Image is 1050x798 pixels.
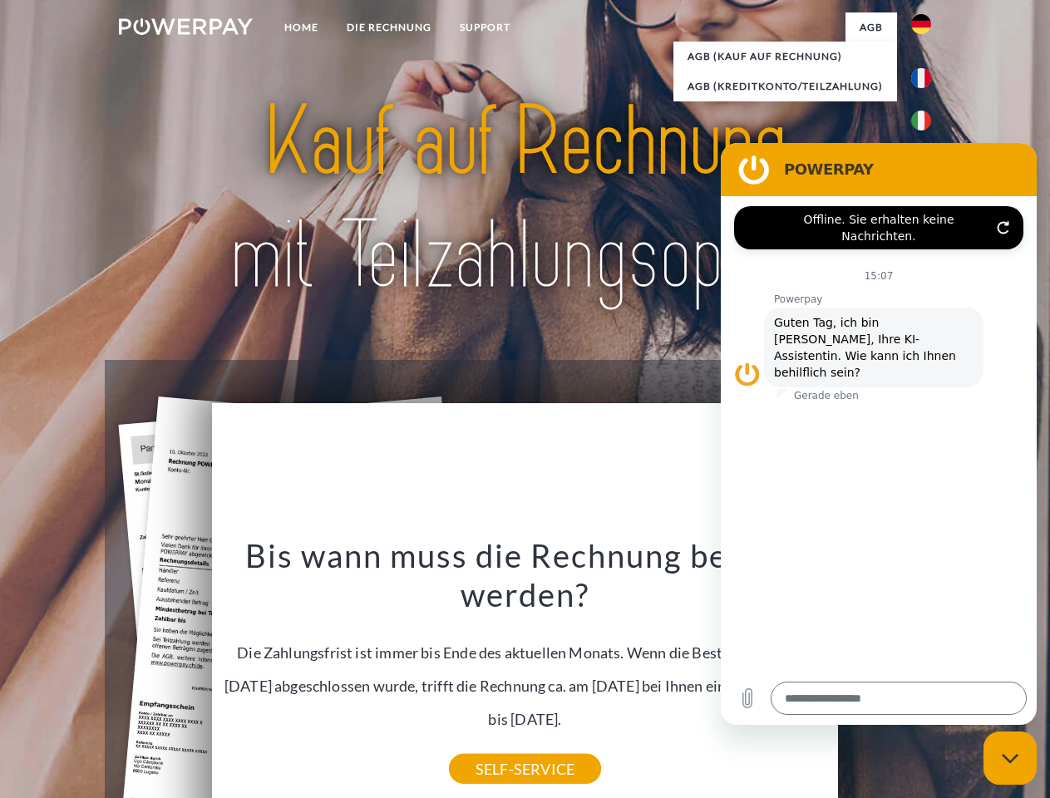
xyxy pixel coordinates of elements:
img: title-powerpay_de.svg [159,80,891,318]
img: it [911,111,931,131]
img: de [911,14,931,34]
iframe: Schaltfläche zum Öffnen des Messaging-Fensters; Konversation läuft [983,731,1037,785]
img: logo-powerpay-white.svg [119,18,253,35]
div: Die Zahlungsfrist ist immer bis Ende des aktuellen Monats. Wenn die Bestellung z.B. am [DATE] abg... [222,535,829,769]
img: fr [911,68,931,88]
h3: Bis wann muss die Rechnung bezahlt werden? [222,535,829,615]
a: Home [270,12,333,42]
a: SELF-SERVICE [449,754,601,784]
a: AGB (Kauf auf Rechnung) [673,42,897,71]
a: DIE RECHNUNG [333,12,446,42]
a: SUPPORT [446,12,525,42]
a: agb [845,12,897,42]
iframe: Messaging-Fenster [721,143,1037,725]
a: AGB (Kreditkonto/Teilzahlung) [673,71,897,101]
